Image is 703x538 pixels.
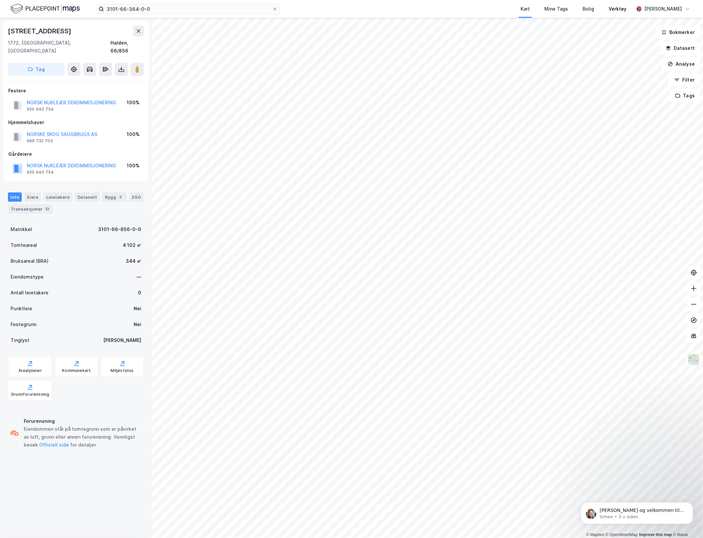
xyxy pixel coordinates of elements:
div: 100% [127,99,140,107]
div: Arealplaner [18,368,42,373]
div: [PERSON_NAME] [103,336,141,344]
div: Nei [134,305,141,313]
div: ESG [129,192,144,202]
img: Z [687,353,700,366]
div: Festere [8,87,144,95]
button: Datasett [660,42,700,55]
div: 3101-66-856-0-0 [98,225,141,233]
div: — [137,273,141,281]
button: Analyse [662,57,700,71]
div: Verktøy [609,5,626,13]
div: Kart [521,5,530,13]
div: 100% [127,162,140,170]
img: logo.f888ab2527a4732fd821a326f86c7f29.svg [11,3,80,15]
iframe: Intercom notifications melding [571,488,703,535]
div: Antall leietakere [11,289,48,297]
div: Nei [134,320,141,328]
div: Punktleie [11,305,32,313]
button: Bokmerker [656,26,700,39]
div: Eiere [24,192,41,202]
a: Improve this map [639,532,672,537]
div: Festegrunn [11,320,36,328]
div: [PERSON_NAME] [644,5,682,13]
div: 920 440 754 [27,170,54,175]
div: Eiendomstype [11,273,44,281]
div: 0 [138,289,141,297]
div: 4 102 ㎡ [123,241,141,249]
div: Grunnforurensning [11,392,49,397]
button: Filter [669,73,700,86]
div: Tomteareal [11,241,37,249]
div: 1772, [GEOGRAPHIC_DATA], [GEOGRAPHIC_DATA] [8,39,111,55]
div: Leietakere [44,192,72,202]
div: Bygg [102,192,127,202]
div: Kommunekart [62,368,91,373]
a: Mapbox [586,532,604,537]
div: Tinglyst [11,336,29,344]
div: Eiendommen står på tomtegrunn som er påvirket av luft, grunn eller annen forurensning. Vennligst ... [24,425,141,449]
div: Datasett [75,192,100,202]
div: 100% [127,130,140,138]
div: Miljøstatus [111,368,134,373]
div: Forurensning [24,417,141,425]
button: Tag [8,63,65,76]
div: Hjemmelshaver [8,118,144,126]
div: Gårdeiere [8,150,144,158]
div: 13 [44,206,50,212]
div: 920 440 754 [27,107,54,112]
div: 344 ㎡ [126,257,141,265]
div: Halden, 66/856 [111,39,144,55]
div: 3 [117,194,124,200]
div: Bruksareal (BRA) [11,257,48,265]
button: Tags [670,89,700,102]
div: Bolig [583,5,594,13]
input: Søk på adresse, matrikkel, gårdeiere, leietakere eller personer [104,4,272,14]
div: Transaksjoner [8,204,53,214]
div: Info [8,192,22,202]
a: OpenStreetMap [606,532,638,537]
div: [STREET_ADDRESS] [8,26,73,36]
div: Matrikkel [11,225,32,233]
div: 996 732 703 [27,138,53,144]
div: Mine Tags [544,5,568,13]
